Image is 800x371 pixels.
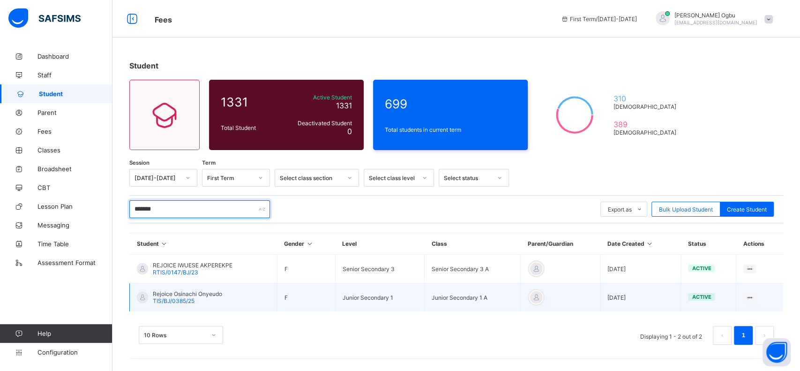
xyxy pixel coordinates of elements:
button: prev page [713,326,732,345]
span: active [692,294,711,300]
span: Parent [37,109,112,116]
div: 10 Rows [144,332,206,339]
td: Junior Secondary 1 A [424,283,520,312]
span: 699 [385,97,516,111]
span: REJOICE IWUESE AKPEREKPE [153,262,232,269]
th: Date Created [600,233,680,255]
span: Lesson Plan [37,203,112,210]
span: 310 [613,94,680,103]
span: Assessment Format [37,259,112,266]
div: [DATE]-[DATE] [135,174,180,182]
td: [DATE] [600,255,680,283]
span: [EMAIL_ADDRESS][DOMAIN_NAME] [674,20,757,25]
td: [DATE] [600,283,680,312]
td: Senior Secondary 3 A [424,255,520,283]
span: 389 [613,120,680,129]
span: Broadsheet [37,165,112,173]
th: Status [681,233,736,255]
i: Sort in Ascending Order [306,240,314,247]
th: Gender [277,233,335,255]
span: active [692,265,711,272]
span: Messaging [37,221,112,229]
button: Open asap [763,338,791,366]
span: Staff [37,71,112,79]
span: [DEMOGRAPHIC_DATA] [613,129,680,136]
span: Total students in current term [385,126,516,133]
div: Select class level [369,174,417,182]
td: Senior Secondary 3 [335,255,424,283]
li: Displaying 1 - 2 out of 2 [633,326,709,345]
i: Sort in Ascending Order [645,240,653,247]
th: Class [424,233,520,255]
th: Actions [736,233,783,255]
span: CBT [37,184,112,191]
li: 下一页 [755,326,774,345]
span: Classes [37,146,112,154]
span: 1331 [221,95,281,109]
span: Time Table [37,240,112,248]
span: Export as [608,206,632,213]
li: 1 [734,326,753,345]
span: Fees [155,15,172,24]
th: Parent/Guardian [520,233,600,255]
div: AnnOgbu [646,11,778,27]
img: safsims [8,8,81,28]
span: Student [129,61,158,70]
span: [DEMOGRAPHIC_DATA] [613,103,680,110]
span: Configuration [37,348,112,356]
span: Student [39,90,112,98]
th: Student [130,233,277,255]
span: Bulk Upload Student [659,206,713,213]
span: 0 [347,127,352,136]
td: F [277,283,335,312]
span: session/term information [561,15,637,23]
span: Help [37,330,112,337]
span: 1331 [336,101,352,110]
span: Deactivated Student [285,120,352,127]
span: Dashboard [37,53,112,60]
span: Active Student [285,94,352,101]
div: Total Student [218,122,283,134]
span: Term [202,159,216,166]
a: 1 [739,329,748,341]
th: Level [335,233,424,255]
span: Rejoice Osinachi Onyeudo [153,290,222,297]
span: TIS/BJ/0385/25 [153,297,194,304]
span: Create Student [727,206,767,213]
button: next page [755,326,774,345]
td: Junior Secondary 1 [335,283,424,312]
span: Session [129,159,150,166]
div: First Term [207,174,253,182]
div: Select class section [280,174,342,182]
span: Fees [37,128,112,135]
span: RTIS/0147/BJ/23 [153,269,198,276]
li: 上一页 [713,326,732,345]
span: [PERSON_NAME] Ogbu [674,12,757,19]
td: F [277,255,335,283]
i: Sort in Ascending Order [160,240,168,247]
div: Select status [444,174,492,182]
